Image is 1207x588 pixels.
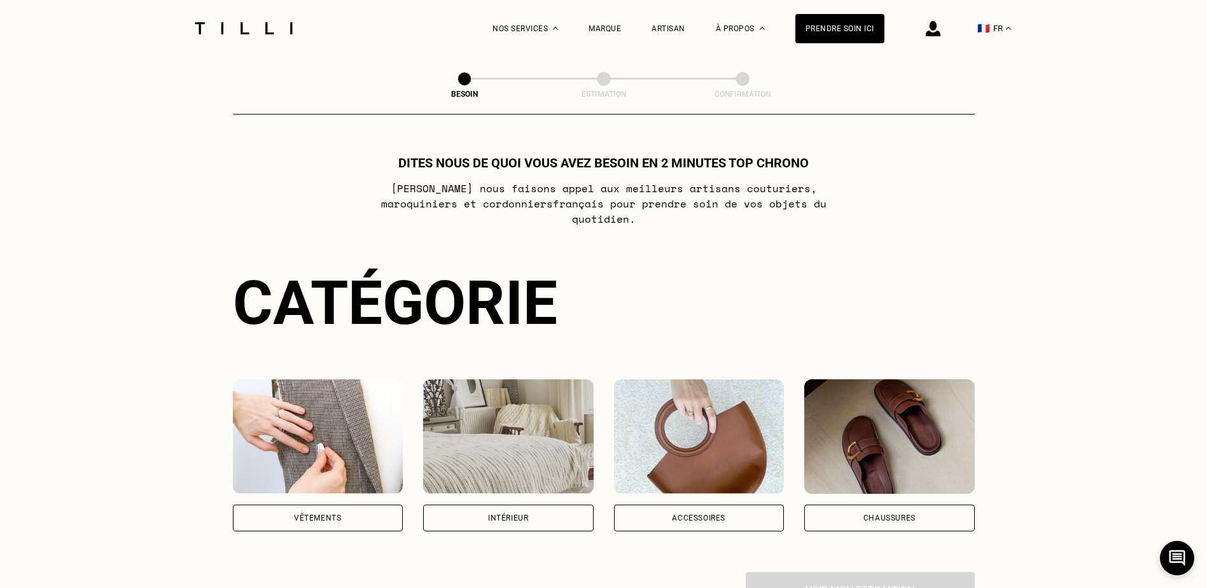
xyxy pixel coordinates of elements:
[423,379,594,494] img: Intérieur
[190,22,297,34] img: Logo du service de couturière Tilli
[1006,27,1011,30] img: menu déroulant
[652,24,685,33] a: Artisan
[977,22,990,34] span: 🇫🇷
[233,379,403,494] img: Vêtements
[294,514,341,522] div: Vêtements
[760,27,765,30] img: Menu déroulant à propos
[351,181,856,227] p: [PERSON_NAME] nous faisons appel aux meilleurs artisans couturiers , maroquiniers et cordonniers ...
[589,24,621,33] a: Marque
[926,21,940,36] img: icône connexion
[540,90,667,99] div: Estimation
[672,514,725,522] div: Accessoires
[863,514,916,522] div: Chaussures
[401,90,528,99] div: Besoin
[795,14,884,43] a: Prendre soin ici
[488,514,528,522] div: Intérieur
[614,379,785,494] img: Accessoires
[679,90,806,99] div: Confirmation
[553,27,558,30] img: Menu déroulant
[804,379,975,494] img: Chaussures
[398,155,809,171] h1: Dites nous de quoi vous avez besoin en 2 minutes top chrono
[233,267,975,339] div: Catégorie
